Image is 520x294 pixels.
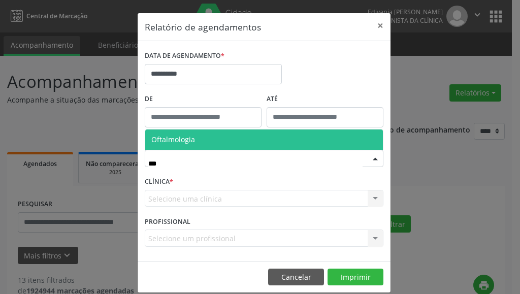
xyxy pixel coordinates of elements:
[145,20,261,34] h5: Relatório de agendamentos
[145,174,173,190] label: CLÍNICA
[370,13,391,38] button: Close
[145,48,224,64] label: DATA DE AGENDAMENTO
[267,91,383,107] label: ATÉ
[268,269,324,286] button: Cancelar
[145,214,190,230] label: PROFISSIONAL
[151,135,195,144] span: Oftalmologia
[328,269,383,286] button: Imprimir
[145,91,262,107] label: De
